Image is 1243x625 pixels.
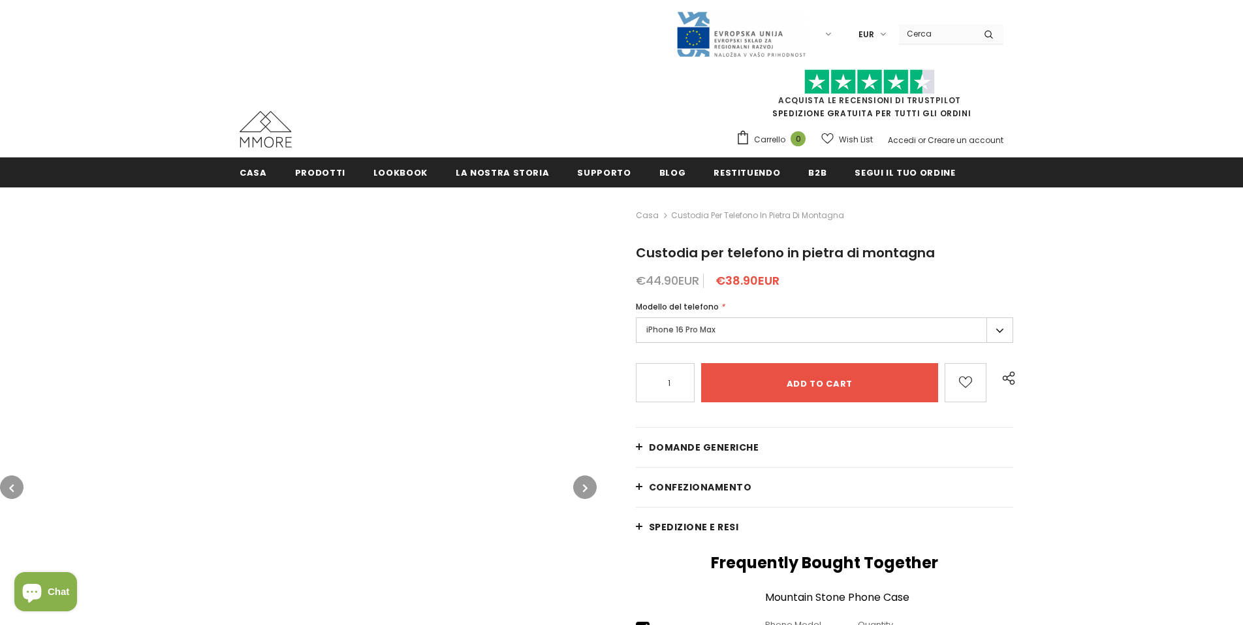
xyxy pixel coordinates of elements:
[649,521,739,534] span: Spedizione e resi
[714,157,780,187] a: Restituendo
[636,317,1013,343] label: iPhone 16 Pro Max
[636,428,1013,467] a: Domande generiche
[636,244,935,262] span: Custodia per telefono in pietra di montagna
[636,507,1013,547] a: Spedizione e resi
[636,301,719,312] span: Modello del telefono
[918,135,926,146] span: or
[714,167,780,179] span: Restituendo
[736,75,1003,119] span: SPEDIZIONE GRATUITA PER TUTTI GLI ORDINI
[649,481,752,494] span: CONFEZIONAMENTO
[456,157,549,187] a: La nostra storia
[855,167,955,179] span: Segui il tuo ordine
[778,95,961,106] a: Acquista le recensioni di TrustPilot
[858,28,874,41] span: EUR
[649,441,759,454] span: Domande generiche
[456,167,549,179] span: La nostra storia
[577,157,631,187] a: supporto
[636,208,659,223] a: Casa
[659,167,686,179] span: Blog
[373,167,428,179] span: Lookbook
[716,272,779,289] span: €38.90EUR
[295,157,345,187] a: Prodotti
[928,135,1003,146] a: Creare un account
[804,69,935,95] img: Fidati di Pilot Stars
[676,10,806,58] img: Javni Razpis
[659,157,686,187] a: Blog
[839,133,873,146] span: Wish List
[676,28,806,39] a: Javni Razpis
[577,167,631,179] span: supporto
[765,592,1013,615] a: Mountain Stone Phone Case
[636,553,1013,573] h2: Frequently Bought Together
[791,131,806,146] span: 0
[821,128,873,151] a: Wish List
[808,157,826,187] a: B2B
[240,167,267,179] span: Casa
[636,272,699,289] span: €44.90EUR
[888,135,916,146] a: Accedi
[855,157,955,187] a: Segui il tuo ordine
[671,208,844,223] span: Custodia per telefono in pietra di montagna
[701,363,938,402] input: Add to cart
[736,130,812,150] a: Carrello 0
[295,167,345,179] span: Prodotti
[373,157,428,187] a: Lookbook
[899,24,974,43] input: Search Site
[754,133,785,146] span: Carrello
[808,167,826,179] span: B2B
[240,157,267,187] a: Casa
[636,468,1013,507] a: CONFEZIONAMENTO
[240,111,292,148] img: Casi MMORE
[10,572,81,615] inbox-online-store-chat: Shopify online store chat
